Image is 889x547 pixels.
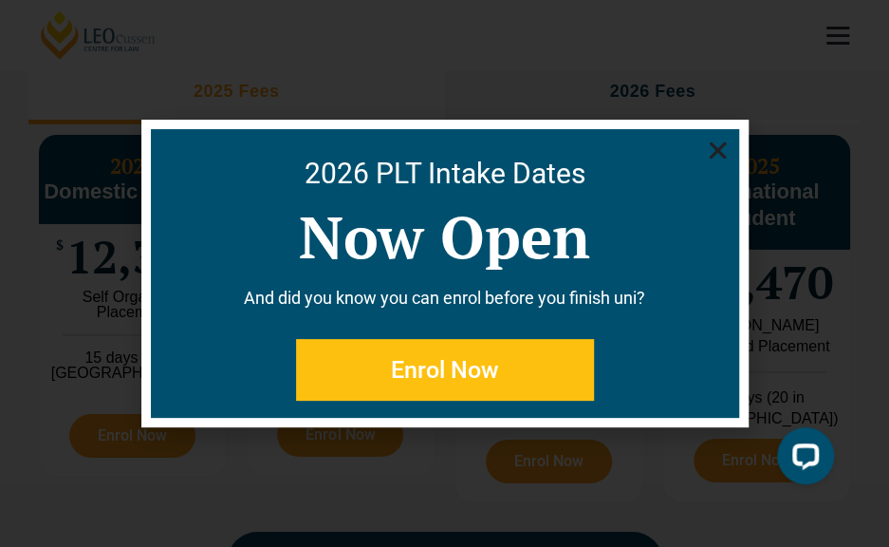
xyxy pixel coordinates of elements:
[160,285,730,311] p: And did you know you can enrol before you finish uni?
[762,420,842,500] iframe: LiveChat chat widget
[305,157,585,190] a: 2026 PLT Intake Dates
[296,339,594,401] a: Enrol Now
[299,198,590,275] a: Now Open
[706,139,730,162] a: Close
[391,358,499,382] span: Enrol Now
